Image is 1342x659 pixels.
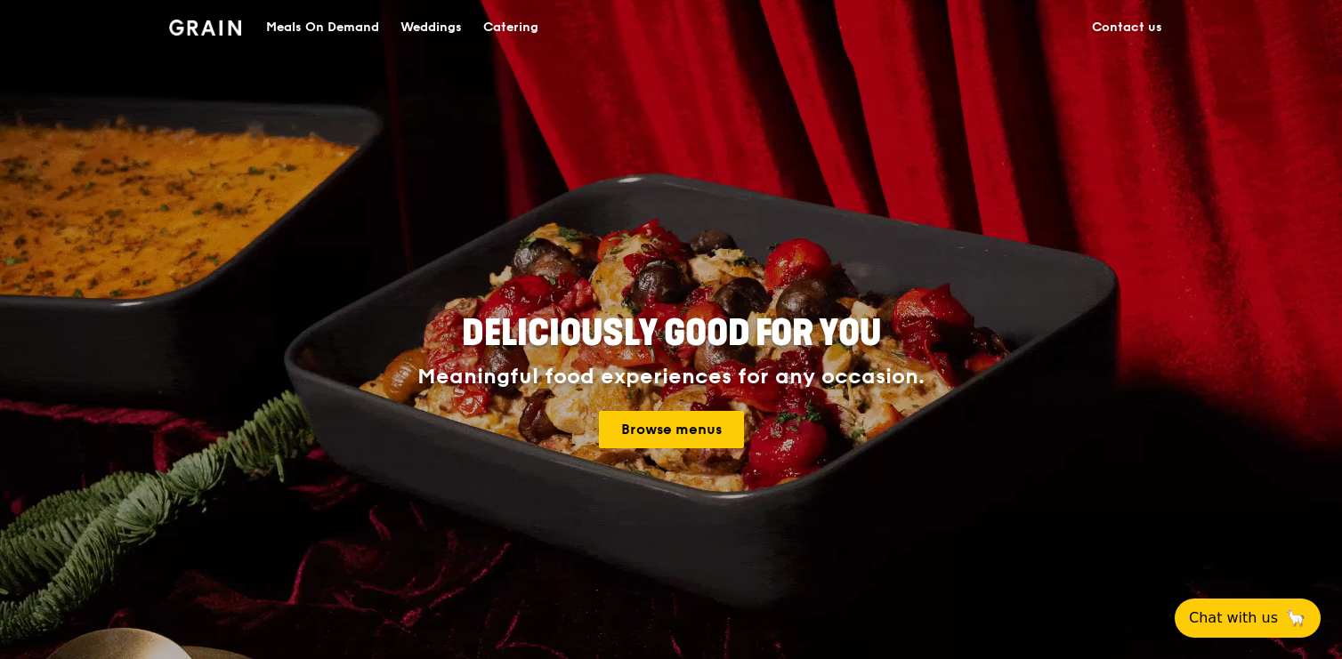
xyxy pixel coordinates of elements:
a: Weddings [390,1,473,54]
div: Catering [483,1,538,54]
a: Catering [473,1,549,54]
a: Browse menus [599,411,744,448]
button: Chat with us🦙 [1175,599,1321,638]
div: Meals On Demand [266,1,379,54]
img: Grain [169,20,241,36]
a: Contact us [1081,1,1173,54]
div: Weddings [400,1,462,54]
span: Deliciously good for you [462,312,881,355]
div: Meaningful food experiences for any occasion. [351,365,991,390]
span: 🦙 [1285,607,1306,629]
span: Chat with us [1189,607,1278,629]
